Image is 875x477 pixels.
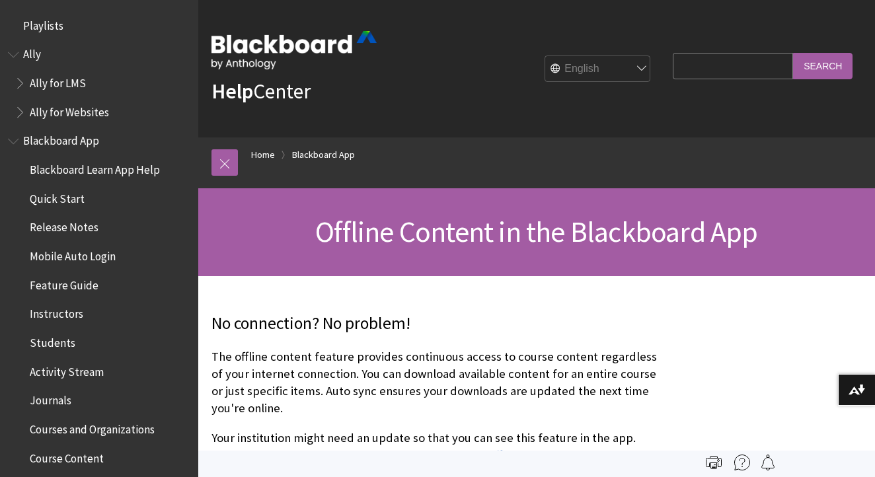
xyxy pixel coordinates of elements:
select: Site Language Selector [545,56,651,83]
span: Playlists [23,15,63,32]
nav: Book outline for Anthology Ally Help [8,44,190,124]
p: No connection? No problem! [211,312,666,336]
input: Search [793,53,853,79]
img: Blackboard by Anthology [211,31,377,69]
span: Ally for Websites [30,101,109,119]
span: Students [30,332,75,349]
a: HelpCenter [211,78,311,104]
span: Instructors [30,303,83,321]
span: Feature Guide [30,274,98,292]
span: Offline Content in the Blackboard App [315,213,757,250]
nav: Book outline for Playlists [8,15,190,37]
span: Release Notes [30,217,98,235]
span: Quick Start [30,188,85,205]
span: Blackboard App [23,130,99,148]
span: Activity Stream [30,361,104,379]
span: Course Content [30,447,104,465]
a: Blackboard App [292,147,355,163]
span: Courses and Organizations [30,418,155,436]
a: Home [251,147,275,163]
span: Journals [30,390,71,408]
img: Follow this page [760,455,776,470]
span: Ally [23,44,41,61]
span: Blackboard Learn App Help [30,159,160,176]
p: The offline content feature provides continuous access to course content regardless of your inter... [211,348,666,418]
img: Print [706,455,722,470]
img: More help [734,455,750,470]
span: Mobile Auto Login [30,245,116,263]
strong: Help [211,78,253,104]
span: Ally for LMS [30,72,86,90]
